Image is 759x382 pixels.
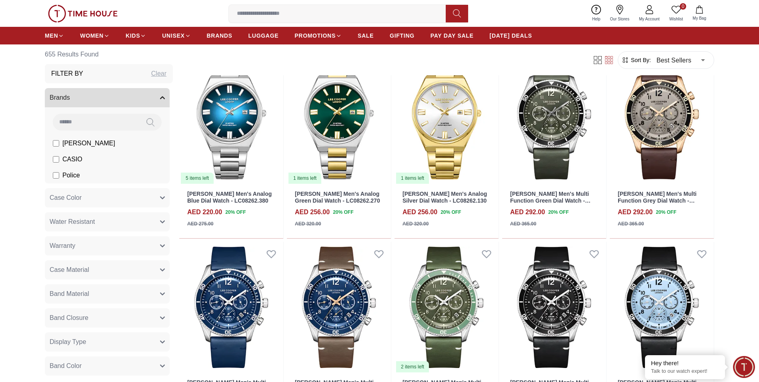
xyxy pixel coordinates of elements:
a: Lee Cooper Men's Multi Function Blue Dial Watch - LC08260.301 [610,242,714,373]
span: Warranty [50,241,75,251]
span: PROMOTIONS [294,32,336,40]
img: ... [48,5,118,22]
span: Case Material [50,265,89,275]
div: Clear [151,69,166,78]
span: 20 % OFF [333,209,353,216]
a: [PERSON_NAME] Men's Multi Function Grey Dial Watch - LC08260.462 [618,191,697,211]
div: Best Sellers [651,49,711,71]
button: Brands [45,88,170,107]
h4: AED 292.00 [510,207,545,217]
img: Lee Cooper Men's Multi Function Black Dial Watch - LC08260.351 [502,242,606,373]
span: 20 % OFF [656,209,676,216]
button: Warranty [45,236,170,255]
h4: AED 220.00 [187,207,222,217]
a: PAY DAY SALE [431,28,474,43]
img: Lee Cooper Men's Multi Function Blue Dial Watch - LC08260.394 [287,242,391,373]
span: [DATE] DEALS [490,32,532,40]
span: UNISEX [162,32,184,40]
span: Band Material [50,289,89,299]
span: Police [62,171,80,180]
span: 20 % OFF [225,209,246,216]
span: My Bag [689,15,709,21]
span: SALE [358,32,374,40]
a: [PERSON_NAME] Men's Multi Function Green Dial Watch - LC08260.675 [510,191,591,211]
h6: 655 Results Found [45,45,173,64]
div: AED 365.00 [510,220,536,227]
span: LUGGAGE [248,32,279,40]
a: WOMEN [80,28,110,43]
div: Hey there! [651,359,719,367]
a: Lee Cooper Men's Analog Green Dial Watch - LC08262.2701 items left [287,53,391,184]
button: Sort By: [621,56,651,64]
img: Lee Cooper Men's Multi Function Blue Dial Watch - LC08260.399 [179,242,283,373]
img: Lee Cooper Men's Analog Green Dial Watch - LC08262.270 [287,53,391,184]
a: 0Wishlist [665,3,688,24]
a: Lee Cooper Men's Analog Silver Dial Watch - LC08262.1301 items left [395,53,499,184]
div: 2 items left [396,361,429,372]
h4: AED 256.00 [403,207,437,217]
span: MEN [45,32,58,40]
span: Water Resistant [50,217,95,227]
div: AED 365.00 [618,220,644,227]
a: MEN [45,28,64,43]
a: [PERSON_NAME] Men's Analog Green Dial Watch - LC08262.270 [295,191,380,204]
div: AED 320.00 [295,220,321,227]
input: Police [53,172,59,179]
span: Help [589,16,604,22]
span: Brands [50,93,70,103]
span: GIFTING [390,32,415,40]
a: Lee Cooper Men's Multi Function Green Dial Watch - LC08260.3752 items left [395,242,499,373]
a: Help [587,3,605,24]
button: Water Resistant [45,212,170,231]
a: KIDS [126,28,146,43]
span: WOMEN [80,32,104,40]
div: AED 320.00 [403,220,429,227]
span: 20 % OFF [441,209,461,216]
button: My Bag [688,4,711,23]
span: Sort By: [629,56,651,64]
a: [DATE] DEALS [490,28,532,43]
a: Lee Cooper Men's Multi Function Grey Dial Watch - LC08260.462 [610,53,714,184]
button: Band Color [45,356,170,376]
img: Lee Cooper Men's Multi Function Green Dial Watch - LC08260.375 [395,242,499,373]
div: Chat Widget [733,356,755,378]
a: Lee Cooper Men's Analog Blue Dial Watch - LC08262.3805 items left [179,53,283,184]
img: Lee Cooper Men's Analog Blue Dial Watch - LC08262.380 [179,53,283,184]
a: GIFTING [390,28,415,43]
input: CASIO [53,156,59,163]
span: Our Stores [607,16,633,22]
span: Band Closure [50,313,88,323]
span: 20 % OFF [548,209,569,216]
button: Case Material [45,260,170,279]
a: LUGGAGE [248,28,279,43]
span: My Account [636,16,663,22]
a: [PERSON_NAME] Men's Analog Silver Dial Watch - LC08262.130 [403,191,487,204]
button: Band Closure [45,308,170,328]
input: [PERSON_NAME] [53,140,59,147]
button: Display Type [45,332,170,352]
h3: Filter By [51,69,83,78]
a: UNISEX [162,28,190,43]
span: BRANDS [207,32,232,40]
span: Display Type [50,337,86,347]
span: KIDS [126,32,140,40]
button: Case Color [45,188,170,207]
h4: AED 256.00 [295,207,330,217]
a: PROMOTIONS [294,28,342,43]
span: PAY DAY SALE [431,32,474,40]
a: Our Stores [605,3,634,24]
div: 5 items left [181,173,214,184]
p: Talk to our watch expert! [651,368,719,375]
a: SALE [358,28,374,43]
div: 1 items left [288,173,321,184]
a: BRANDS [207,28,232,43]
span: 0 [680,3,686,10]
span: Band Color [50,361,82,371]
span: CASIO [62,155,82,164]
h4: AED 292.00 [618,207,653,217]
span: Wishlist [666,16,686,22]
button: Band Material [45,284,170,304]
img: Lee Cooper Men's Multi Function Green Dial Watch - LC08260.675 [502,53,606,184]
